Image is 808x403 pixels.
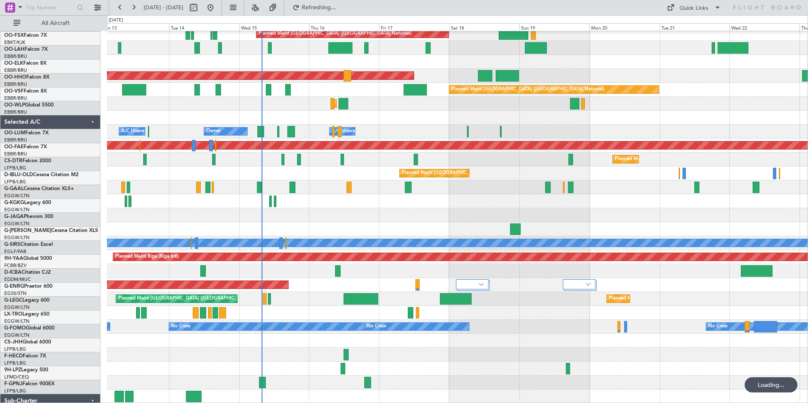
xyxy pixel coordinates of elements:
a: EGGW/LTN [4,221,30,227]
a: EGSS/STN [4,290,27,297]
input: Trip Number [26,1,74,14]
a: OO-WLPGlobal 5500 [4,103,54,108]
div: Planned Maint [GEOGRAPHIC_DATA] ([GEOGRAPHIC_DATA]) [402,167,535,180]
div: Planned Maint [GEOGRAPHIC_DATA] ([GEOGRAPHIC_DATA] National) [259,27,412,40]
span: G-JAGA [4,214,24,219]
a: EBBR/BRU [4,53,27,60]
a: OO-ELKFalcon 8X [4,61,46,66]
div: A/C Unavailable [332,125,367,138]
a: 9H-LPZLegacy 500 [4,368,48,373]
span: [DATE] - [DATE] [144,4,183,11]
a: EGLF/FAB [4,248,26,255]
a: D-ICBACitation CJ2 [4,270,51,275]
a: G-ENRGPraetor 600 [4,284,52,289]
a: EGGW/LTN [4,234,30,241]
button: Quick Links [663,1,725,14]
a: OO-LAHFalcon 7X [4,47,48,52]
a: 9H-YAAGlobal 5000 [4,256,52,261]
div: Planned Maint Sofia [336,97,379,110]
a: G-LEGCLegacy 600 [4,298,49,303]
div: Loading... [745,377,797,392]
div: Mon 13 [99,23,169,31]
a: OO-HHOFalcon 8X [4,75,49,80]
span: OO-LUM [4,131,25,136]
a: G-SIRSCitation Excel [4,242,53,247]
a: OO-LUMFalcon 7X [4,131,49,136]
div: [DATE] [109,17,123,24]
span: G-LEGC [4,298,22,303]
div: Tue 14 [169,23,239,31]
div: Sun 19 [519,23,590,31]
a: OO-VSFFalcon 8X [4,89,47,94]
div: No Crew [171,320,191,333]
a: CS-JHHGlobal 6000 [4,340,51,345]
span: OO-FSX [4,33,24,38]
span: G-ENRG [4,284,24,289]
a: OO-FAEFalcon 7X [4,144,47,150]
a: G-JAGAPhenom 300 [4,214,53,219]
div: No Crew [708,320,728,333]
a: EGGW/LTN [4,193,30,199]
span: G-KGKG [4,200,24,205]
span: G-SIRS [4,242,20,247]
span: OO-LAH [4,47,25,52]
span: D-IBLU-OLD [4,172,33,177]
span: OO-ELK [4,61,23,66]
a: EBKT/KJK [4,39,25,46]
a: G-KGKGLegacy 600 [4,200,51,205]
div: Planned Maint Riga (Riga Intl) [115,251,179,263]
a: EBBR/BRU [4,151,27,157]
div: Wed 15 [239,23,309,31]
a: EBBR/BRU [4,95,27,101]
a: LFPB/LBG [4,346,26,352]
a: EGGW/LTN [4,332,30,338]
span: G-[PERSON_NAME] [4,228,51,233]
span: CS-JHH [4,340,22,345]
a: EBBR/BRU [4,81,27,87]
span: LX-TRO [4,312,22,317]
a: LFPB/LBG [4,165,26,171]
a: LFPB/LBG [4,388,26,394]
div: Owner [206,125,221,138]
div: Wed 22 [729,23,800,31]
span: 9H-YAA [4,256,23,261]
div: Fri 17 [379,23,449,31]
a: LFPB/LBG [4,179,26,185]
a: G-[PERSON_NAME]Cessna Citation XLS [4,228,98,233]
span: D-ICBA [4,270,22,275]
a: D-IBLU-OLDCessna Citation M2 [4,172,79,177]
span: Refreshing... [301,5,337,11]
button: Refreshing... [289,1,339,14]
a: F-HECDFalcon 7X [4,354,46,359]
a: CS-DTRFalcon 2000 [4,158,51,163]
a: EGGW/LTN [4,207,30,213]
a: EGGW/LTN [4,318,30,324]
div: Sat 18 [449,23,519,31]
div: Planned Maint [GEOGRAPHIC_DATA] ([GEOGRAPHIC_DATA]) [615,153,748,166]
span: OO-HHO [4,75,26,80]
span: G-FOMO [4,326,26,331]
a: G-FOMOGlobal 6000 [4,326,55,331]
span: F-GPNJ [4,381,22,387]
a: LFPB/LBG [4,360,26,366]
span: All Aircraft [22,20,89,26]
div: Planned Maint [GEOGRAPHIC_DATA] ([GEOGRAPHIC_DATA]) [118,292,251,305]
button: All Aircraft [9,16,92,30]
span: CS-DTR [4,158,22,163]
a: EDDM/MUC [4,276,31,283]
a: G-GAALCessna Citation XLS+ [4,186,74,191]
span: F-HECD [4,354,23,359]
a: OO-FSXFalcon 7X [4,33,47,38]
img: arrow-gray.svg [479,283,484,286]
a: EBBR/BRU [4,109,27,115]
a: LFMD/CEQ [4,374,29,380]
a: FCBB/BZV [4,262,27,269]
img: arrow-gray.svg [586,283,591,286]
a: EGGW/LTN [4,304,30,310]
div: Planned Maint [GEOGRAPHIC_DATA] ([GEOGRAPHIC_DATA] National) [451,83,604,96]
span: 9H-LPZ [4,368,21,373]
a: LX-TROLegacy 650 [4,312,49,317]
div: Thu 16 [309,23,379,31]
div: A/C Unavailable [121,125,156,138]
a: EBBR/BRU [4,67,27,74]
